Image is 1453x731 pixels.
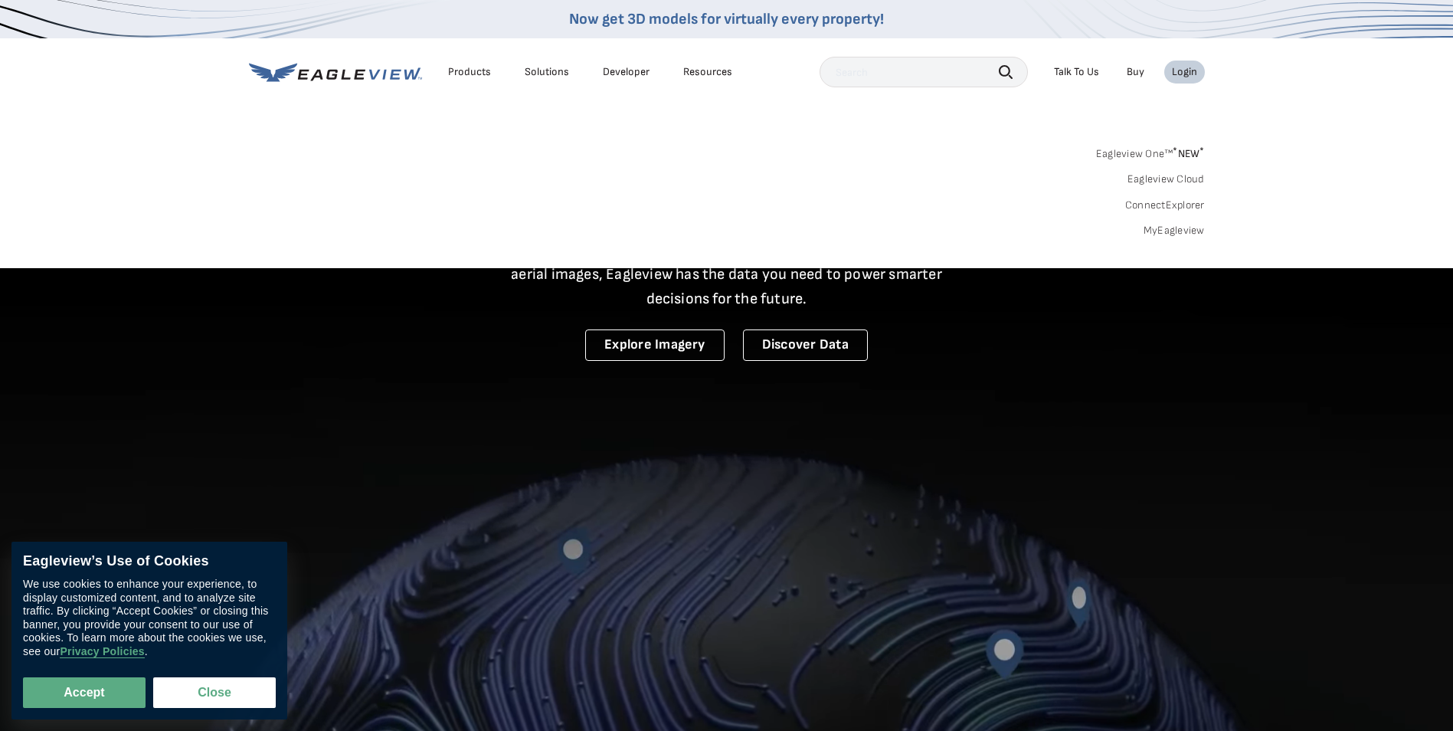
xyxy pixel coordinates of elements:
a: Discover Data [743,329,868,361]
div: Eagleview’s Use of Cookies [23,553,276,570]
div: Talk To Us [1054,65,1099,79]
a: Privacy Policies [60,645,144,658]
div: Resources [683,65,732,79]
button: Accept [23,677,146,708]
a: Buy [1127,65,1144,79]
a: Now get 3D models for virtually every property! [569,10,884,28]
div: Products [448,65,491,79]
div: We use cookies to enhance your experience, to display customized content, and to analyze site tra... [23,578,276,658]
button: Close [153,677,276,708]
div: Login [1172,65,1197,79]
a: ConnectExplorer [1125,198,1205,212]
a: Eagleview One™*NEW* [1096,143,1205,160]
span: NEW [1173,147,1204,160]
a: Eagleview Cloud [1127,172,1205,186]
div: Solutions [525,65,569,79]
a: Developer [603,65,650,79]
a: Explore Imagery [585,329,725,361]
a: MyEagleview [1144,224,1205,238]
p: A new era starts here. Built on more than 3.5 billion high-resolution aerial images, Eagleview ha... [493,238,961,311]
input: Search [820,57,1028,87]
